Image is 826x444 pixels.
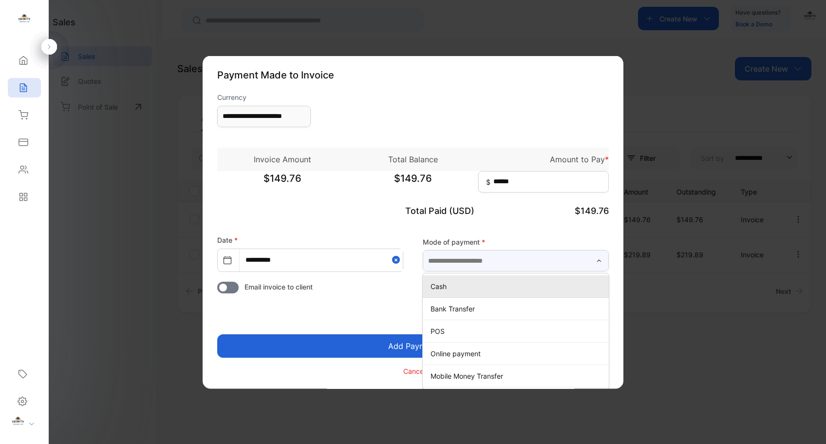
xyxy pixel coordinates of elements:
[348,204,478,217] p: Total Paid (USD)
[423,237,609,247] label: Mode of payment
[431,348,605,359] p: Online payment
[431,281,605,291] p: Cash
[217,153,348,165] p: Invoice Amount
[17,13,32,27] img: logo
[8,4,37,33] button: Open LiveChat chat widget
[486,176,490,187] span: $
[217,171,348,195] span: $149.76
[403,366,425,376] p: Cancel
[217,67,609,82] p: Payment Made to Invoice
[217,235,238,244] label: Date
[348,171,478,195] span: $149.76
[478,153,609,165] p: Amount to Pay
[244,281,313,291] span: Email invoice to client
[431,371,605,381] p: Mobile Money Transfer
[575,205,609,215] span: $149.76
[431,304,605,314] p: Bank Transfer
[217,92,311,102] label: Currency
[431,326,605,336] p: POS
[392,249,403,270] button: Close
[217,334,609,357] button: Add Payment
[348,153,478,165] p: Total Balance
[11,415,25,430] img: profile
